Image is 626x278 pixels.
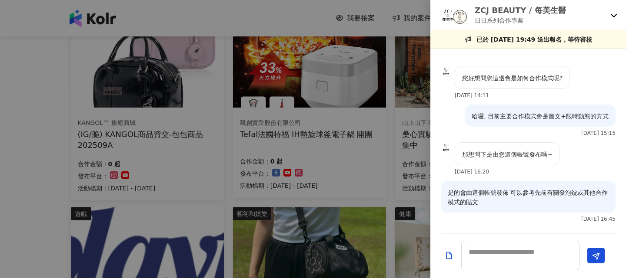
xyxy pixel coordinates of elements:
[453,10,467,24] img: KOL Avatar
[455,169,489,175] p: [DATE] 16:20
[448,188,609,207] p: 是的會由這個帳號發佈 可以參考先前有關發泡錠或其他合作模式的貼文
[587,248,605,263] button: Send
[441,142,451,153] img: KOL Avatar
[462,73,563,83] p: 您好想問您這邊會是如何合作模式呢?
[472,111,609,121] p: 哈囉, 目前主要合作模式會是圖文+限時動態的方式
[476,35,592,44] p: 已於 [DATE] 19:49 送出報名，等待審核
[445,248,453,263] button: Add a file
[475,16,566,25] p: 日日系列合作專案
[455,92,489,98] p: [DATE] 14:11
[462,150,553,159] p: 那想問下是由您這個帳號發布嗎~
[581,130,616,136] p: [DATE] 15:15
[581,216,616,222] p: [DATE] 16:45
[439,7,456,24] img: KOL Avatar
[441,66,451,76] img: KOL Avatar
[475,5,566,16] p: ZCJ BEAUTY / 每美生醫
